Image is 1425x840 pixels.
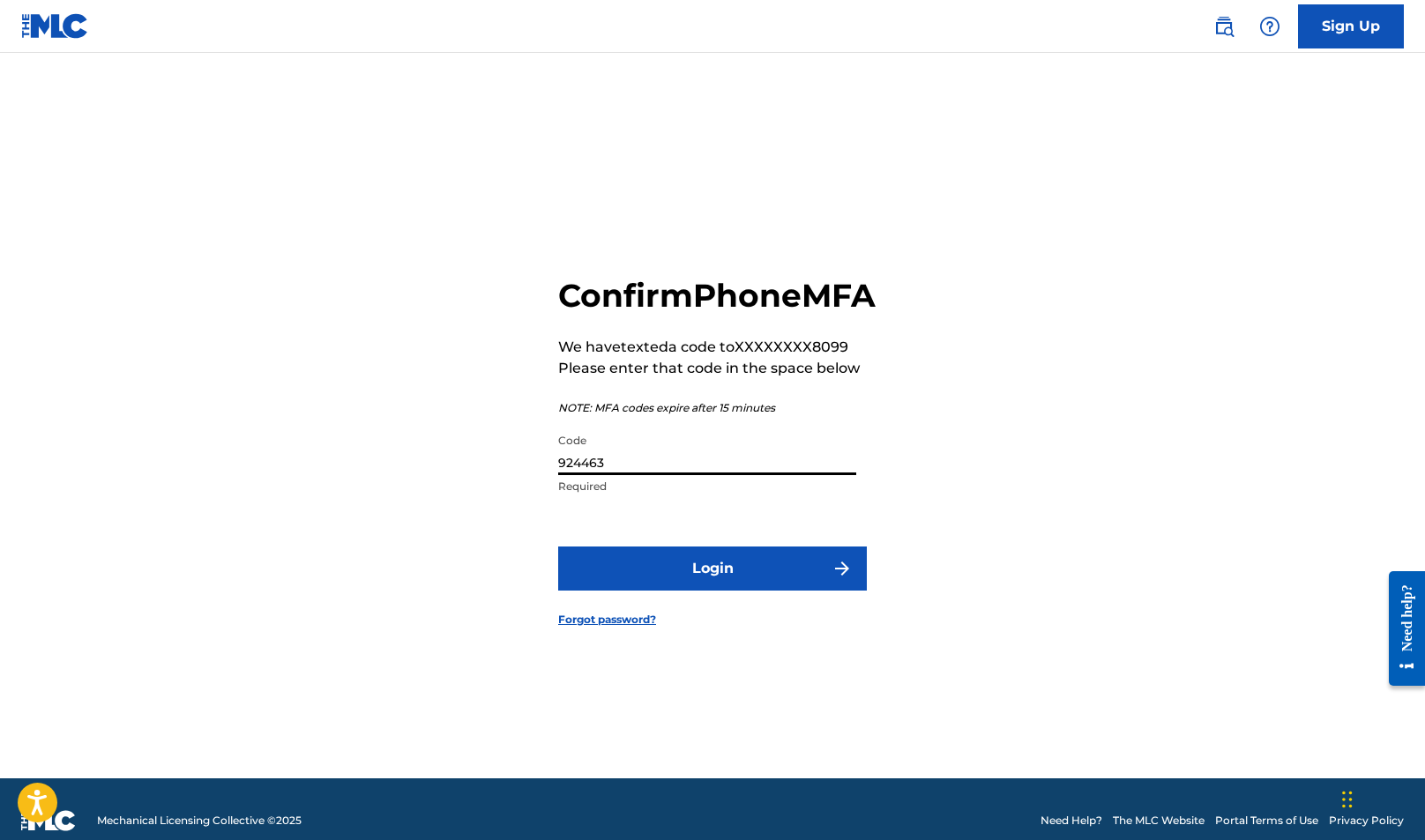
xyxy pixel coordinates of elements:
[1206,9,1242,44] a: Public Search
[1298,4,1404,48] a: Sign Up
[1113,813,1205,829] a: The MLC Website
[97,813,302,829] span: Mechanical Licensing Collective © 2025
[558,358,876,379] p: Please enter that code in the space below
[1259,16,1280,37] img: help
[558,546,867,591] button: Login
[558,479,856,494] p: Required
[1337,755,1425,840] iframe: Chat Widget
[558,276,876,316] h2: Confirm Phone MFA
[21,13,89,39] img: MLC Logo
[1041,813,1102,829] a: Need Help?
[832,558,853,579] img: f7272a7cc735f4ea7f67.svg
[1215,813,1318,829] a: Portal Terms of Use
[1213,16,1235,37] img: search
[1329,813,1404,829] a: Privacy Policy
[1252,9,1287,44] div: Help
[558,337,876,358] p: We have texted a code to XXXXXXXX8099
[1342,773,1353,826] div: Drag
[21,810,76,831] img: logo
[1376,558,1425,700] iframe: Resource Center
[558,612,656,628] a: Forgot password?
[558,400,876,416] p: NOTE: MFA codes expire after 15 minutes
